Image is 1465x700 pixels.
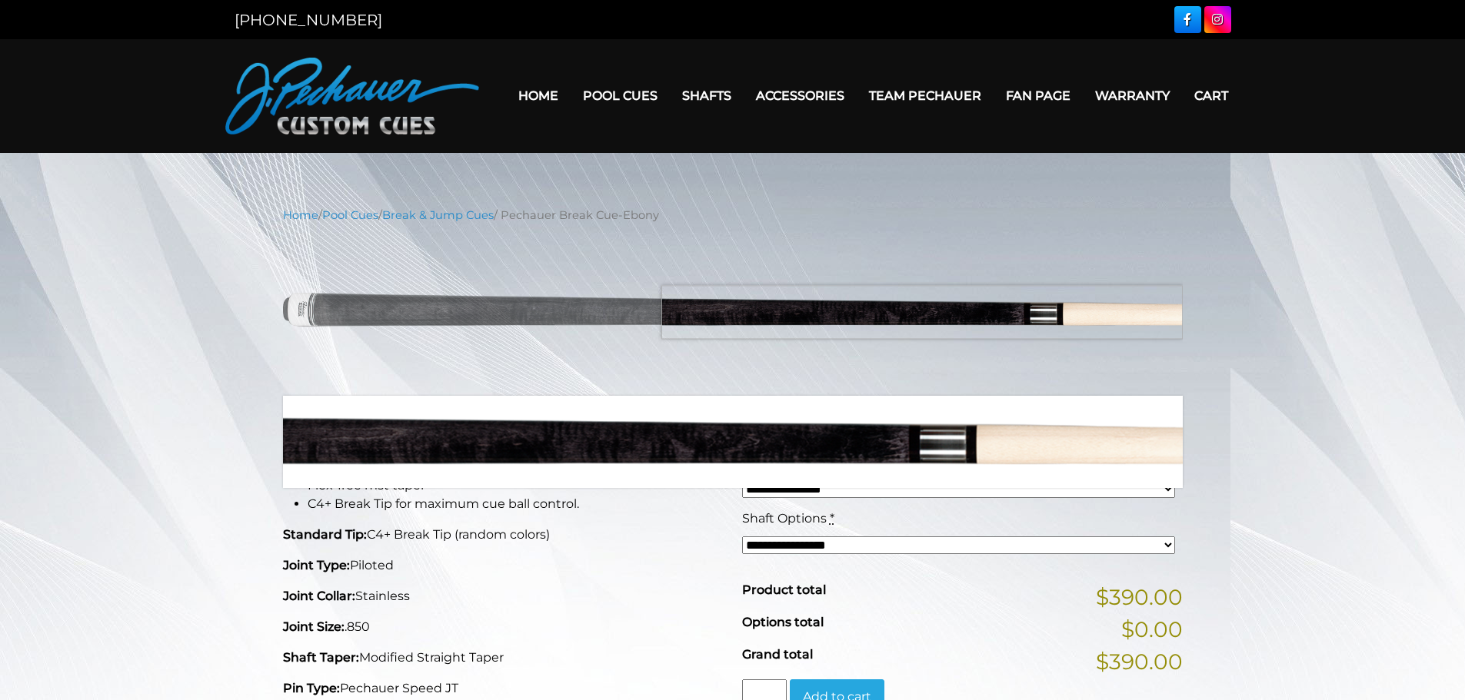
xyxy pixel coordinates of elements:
[283,527,367,542] strong: Standard Tip:
[283,618,724,636] p: .850
[308,440,724,458] li: Forward weighted for maximum energy transfer
[382,208,494,222] a: Break & Jump Cues
[830,511,834,526] abbr: required
[742,647,813,662] span: Grand total
[235,11,382,29] a: [PHONE_NUMBER]
[308,495,724,513] li: C4+ Break Tip for maximum cue ball control.
[819,455,824,469] abbr: required
[283,207,1183,224] nav: Breadcrumb
[742,412,755,438] span: $
[283,650,359,665] strong: Shaft Taper:
[283,681,340,695] strong: Pin Type:
[283,589,355,603] strong: Joint Collar:
[308,458,724,476] li: Piloted stainless steel joint with reinforced phenolic core
[742,511,827,526] span: Shaft Options
[283,558,350,572] strong: Joint Type:
[742,412,829,438] bdi: 390.00
[994,76,1083,115] a: Fan Page
[283,526,724,544] p: C4+ Break Tip (random colors)
[322,208,378,222] a: Pool Cues
[283,409,724,427] p: Ebony stained Curly Maple Pechauer Break Cue
[506,76,571,115] a: Home
[744,76,857,115] a: Accessories
[225,58,479,134] img: Pechauer Custom Cues
[857,76,994,115] a: Team Pechauer
[1083,76,1182,115] a: Warranty
[283,235,1183,385] img: pechauer-break-ebony-new.png
[283,649,724,667] p: Modified Straight Taper
[571,76,670,115] a: Pool Cues
[742,615,824,629] span: Options total
[1096,645,1183,678] span: $390.00
[670,76,744,115] a: Shafts
[1182,76,1240,115] a: Cart
[1096,581,1183,613] span: $390.00
[283,556,724,575] p: Piloted
[283,679,724,698] p: Pechauer Speed JT
[283,619,345,634] strong: Joint Size:
[283,587,724,605] p: Stainless
[283,208,318,222] a: Home
[742,582,826,597] span: Product total
[308,476,724,495] li: Flex-free mst taper
[1121,613,1183,645] span: $0.00
[742,455,816,469] span: Cue Weight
